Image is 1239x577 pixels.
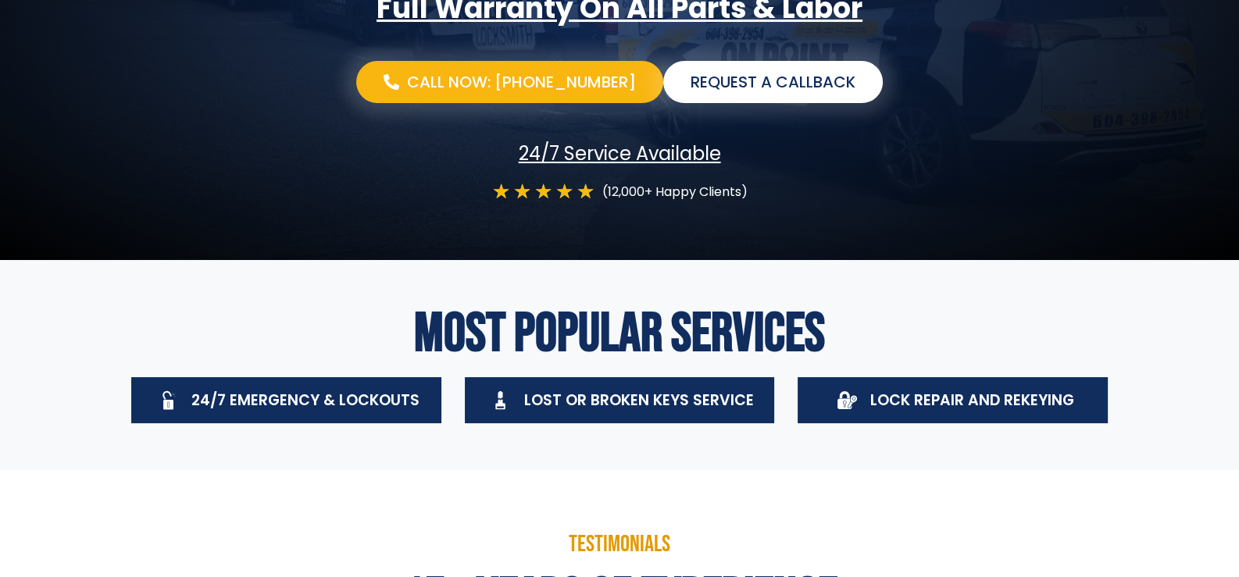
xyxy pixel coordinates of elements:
span: Call Now: [PHONE_NUMBER] [407,73,636,91]
i: ★ [555,181,573,202]
h2: Most Popular Services [120,307,1119,362]
span: Request a Callback [691,73,855,91]
i: ★ [492,181,510,202]
i: ★ [513,181,531,202]
div: 5/5 [492,181,595,202]
a: Call Now: [PHONE_NUMBER] [356,61,663,103]
span: Lock Repair And Rekeying [870,390,1074,411]
span: 24/7 Service Available [519,143,721,166]
a: Request a Callback [663,61,883,103]
p: (12,000+ Happy Clients) [602,181,748,202]
span: Lost Or Broken Keys Service [523,390,753,411]
i: ★ [534,181,552,202]
i: ★ [577,181,595,202]
span: 24/7 Emergency & Lockouts [191,390,420,411]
